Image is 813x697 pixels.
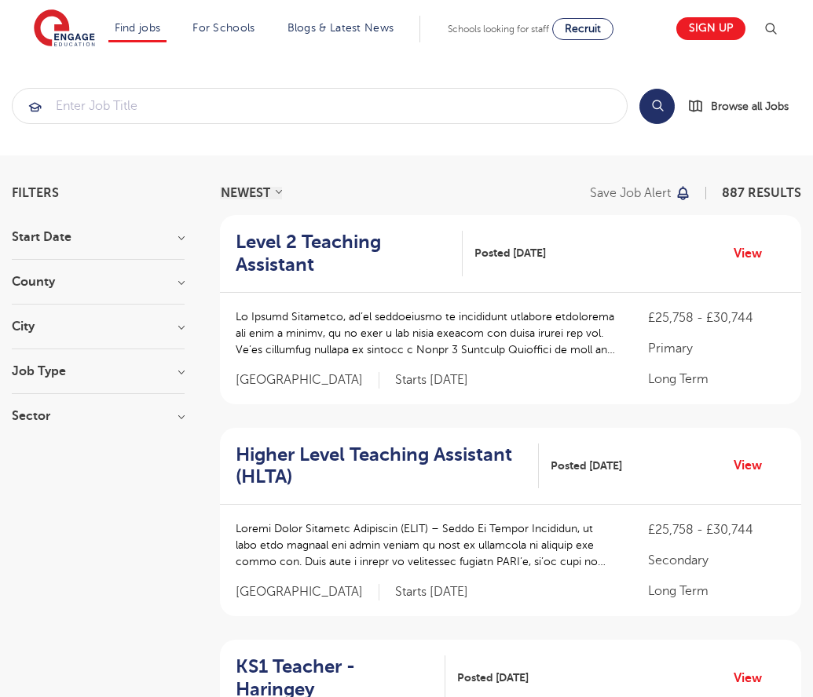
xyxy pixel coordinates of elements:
a: Find jobs [115,22,161,34]
h3: County [12,276,185,288]
a: Level 2 Teaching Assistant [236,231,463,276]
h2: Level 2 Teaching Assistant [236,231,450,276]
h3: Job Type [12,365,185,378]
span: Posted [DATE] [457,670,529,686]
p: Save job alert [590,187,671,199]
p: Long Term [648,582,786,600]
a: Sign up [676,17,745,40]
img: Engage Education [34,9,95,49]
p: Starts [DATE] [395,584,468,600]
a: View [734,668,774,688]
a: For Schools [192,22,255,34]
span: [GEOGRAPHIC_DATA] [236,584,379,600]
a: Blogs & Latest News [287,22,394,34]
a: View [734,455,774,476]
a: Browse all Jobs [687,97,801,115]
h3: Sector [12,410,185,422]
p: Loremi Dolor Sitametc Adipiscin (ELIT) – Seddo Ei Tempor Incididun, ut labo etdo magnaal eni admi... [236,520,617,570]
span: [GEOGRAPHIC_DATA] [236,372,379,389]
span: Posted [DATE] [474,245,546,261]
button: Search [639,89,675,124]
p: £25,758 - £30,744 [648,308,786,327]
h3: City [12,320,185,333]
span: Posted [DATE] [551,458,622,474]
a: Recruit [552,18,613,40]
button: Save job alert [590,187,691,199]
p: Primary [648,339,786,358]
span: 887 RESULTS [722,186,801,200]
span: Recruit [565,23,601,35]
span: Filters [12,187,59,199]
p: Starts [DATE] [395,372,468,389]
h2: Higher Level Teaching Assistant (HLTA) [236,443,526,489]
input: Submit [13,89,627,123]
span: Browse all Jobs [711,97,789,115]
p: Secondary [648,551,786,570]
p: £25,758 - £30,744 [648,520,786,539]
a: Higher Level Teaching Assistant (HLTA) [236,443,539,489]
p: Long Term [648,370,786,389]
div: Submit [12,88,628,124]
h3: Start Date [12,231,185,243]
span: Schools looking for staff [448,24,549,35]
p: Lo Ipsumd Sitametco, ad’el seddoeiusmo te incididunt utlabore etdolorema ali enim a minimv, qu no... [236,308,617,358]
a: View [734,243,774,264]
